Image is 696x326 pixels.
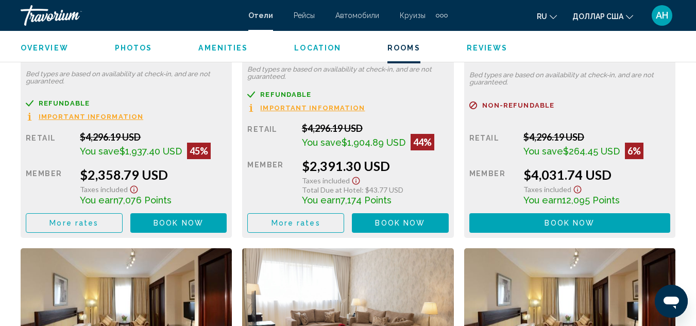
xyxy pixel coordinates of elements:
[302,185,362,194] span: Total Due at Hotel
[342,137,405,148] span: $1,904.89 USD
[523,167,670,182] div: $4,031.74 USD
[26,71,227,85] p: Bed types are based on availability at check-in, and are not guaranteed.
[247,123,294,150] div: Retail
[436,7,448,24] button: Дополнительные элементы навигации
[49,219,98,228] span: More rates
[341,195,392,205] span: 7,174 Points
[130,213,227,232] button: Book now
[26,112,143,121] button: Important Information
[21,43,69,53] button: Overview
[537,9,557,24] button: Изменить язык
[198,43,248,53] button: Amenities
[247,66,448,80] p: Bed types are based on availability at check-in, and are not guaranteed.
[335,11,379,20] a: Автомобили
[21,44,69,52] span: Overview
[649,5,675,26] button: Меню пользователя
[260,105,365,111] span: Important Information
[21,5,238,26] a: Травориум
[469,167,516,205] div: Member
[352,213,449,232] button: Book now
[571,182,584,194] button: Show Taxes and Fees disclaimer
[248,11,273,20] a: Отели
[400,11,426,20] a: Круизы
[537,12,547,21] font: ru
[187,143,211,159] div: 45%
[120,146,182,157] span: $1,937.40 USD
[80,131,227,143] div: $4,296.19 USD
[198,44,248,52] span: Amenities
[350,174,362,185] button: Show Taxes and Fees disclaimer
[294,11,315,20] a: Рейсы
[655,285,688,318] iframe: Кнопка запуска окна обмена сообщениями
[545,219,595,228] span: Book now
[387,44,420,52] span: Rooms
[375,219,425,228] span: Book now
[39,113,143,120] span: Important Information
[271,219,320,228] span: More rates
[26,213,123,232] button: More rates
[302,137,342,148] span: You save
[563,146,620,157] span: $264.45 USD
[26,167,72,205] div: Member
[302,176,350,185] span: Taxes included
[302,123,449,134] div: $4,296.19 USD
[302,158,449,174] div: $2,391.30 USD
[294,43,341,53] button: Location
[80,185,128,194] span: Taxes included
[523,146,563,157] span: You save
[302,195,341,205] span: You earn
[294,44,341,52] span: Location
[80,146,120,157] span: You save
[39,100,90,107] span: Refundable
[572,12,623,21] font: доллар США
[302,185,449,194] div: : $43.77 USD
[260,91,311,98] span: Refundable
[469,213,670,232] button: Book now
[118,195,172,205] span: 7,076 Points
[467,43,508,53] button: Reviews
[562,195,620,205] span: 12,095 Points
[469,131,516,159] div: Retail
[115,44,152,52] span: Photos
[469,72,670,86] p: Bed types are based on availability at check-in, and are not guaranteed.
[247,91,448,98] a: Refundable
[247,158,294,205] div: Member
[80,167,227,182] div: $2,358.79 USD
[523,185,571,194] span: Taxes included
[247,213,344,232] button: More rates
[115,43,152,53] button: Photos
[656,10,668,21] font: АН
[411,134,434,150] div: 44%
[128,182,140,194] button: Show Taxes and Fees disclaimer
[572,9,633,24] button: Изменить валюту
[247,104,365,112] button: Important Information
[80,195,118,205] span: You earn
[482,102,554,109] span: Non-refundable
[154,219,203,228] span: Book now
[26,131,72,159] div: Retail
[26,99,227,107] a: Refundable
[523,131,670,143] div: $4,296.19 USD
[625,143,643,159] div: 6%
[467,44,508,52] span: Reviews
[387,43,420,53] button: Rooms
[523,195,562,205] span: You earn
